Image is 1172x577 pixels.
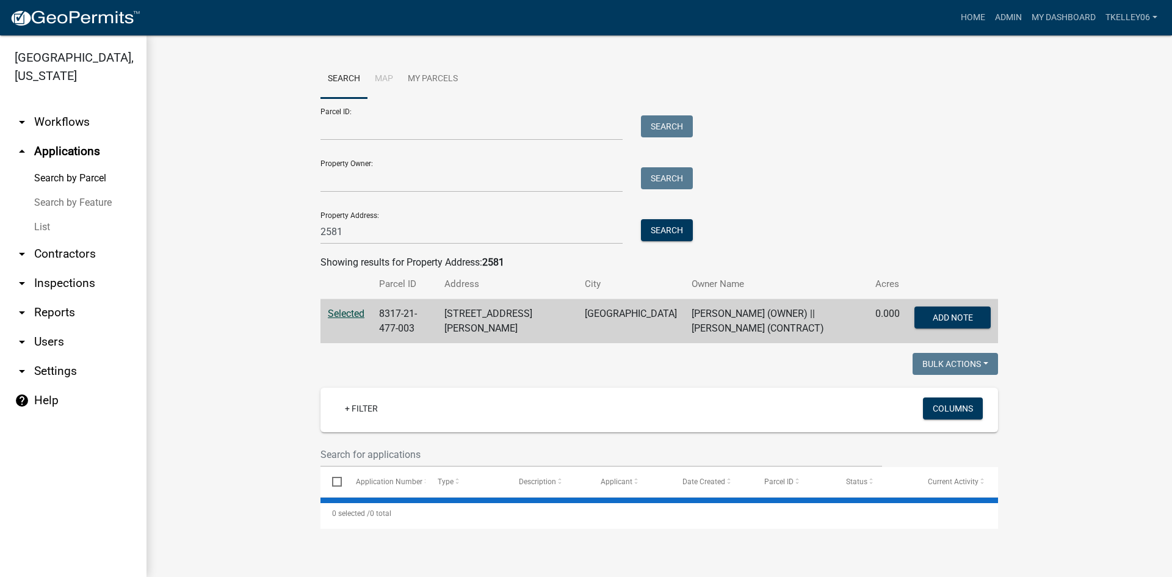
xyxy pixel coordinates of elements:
th: Acres [868,270,907,299]
td: 0.000 [868,299,907,344]
strong: 2581 [482,256,504,268]
i: arrow_drop_down [15,335,29,349]
i: arrow_drop_down [15,276,29,291]
span: 0 selected / [332,509,370,518]
button: Search [641,115,693,137]
th: Owner Name [684,270,868,299]
a: Selected [328,308,364,319]
button: Columns [923,397,983,419]
i: help [15,393,29,408]
th: Parcel ID [372,270,437,299]
i: arrow_drop_down [15,364,29,379]
datatable-header-cell: Type [425,467,507,496]
span: Add Note [932,313,972,322]
td: 8317-21-477-003 [372,299,437,344]
span: Applicant [601,477,632,486]
input: Search for applications [320,442,882,467]
datatable-header-cell: Date Created [671,467,753,496]
button: Search [641,219,693,241]
i: arrow_drop_down [15,305,29,320]
datatable-header-cell: Description [507,467,589,496]
span: Application Number [356,477,422,486]
span: Parcel ID [764,477,794,486]
a: Tkelley06 [1101,6,1162,29]
a: My Parcels [400,60,465,99]
td: [STREET_ADDRESS][PERSON_NAME] [437,299,577,344]
span: Description [519,477,556,486]
span: Date Created [682,477,725,486]
td: [PERSON_NAME] (OWNER) || [PERSON_NAME] (CONTRACT) [684,299,868,344]
a: My Dashboard [1027,6,1101,29]
span: Type [438,477,454,486]
button: Add Note [914,307,991,328]
a: Search [320,60,367,99]
datatable-header-cell: Status [834,467,916,496]
a: Admin [990,6,1027,29]
div: Showing results for Property Address: [320,255,998,270]
button: Search [641,167,693,189]
th: Address [437,270,577,299]
td: [GEOGRAPHIC_DATA] [577,299,684,344]
datatable-header-cell: Parcel ID [753,467,834,496]
i: arrow_drop_down [15,247,29,261]
a: Home [956,6,990,29]
span: Current Activity [928,477,978,486]
a: + Filter [335,397,388,419]
i: arrow_drop_up [15,144,29,159]
span: Status [846,477,867,486]
div: 0 total [320,498,998,529]
th: City [577,270,684,299]
i: arrow_drop_down [15,115,29,129]
datatable-header-cell: Applicant [589,467,671,496]
datatable-header-cell: Current Activity [916,467,998,496]
datatable-header-cell: Application Number [344,467,425,496]
button: Bulk Actions [913,353,998,375]
datatable-header-cell: Select [320,467,344,496]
